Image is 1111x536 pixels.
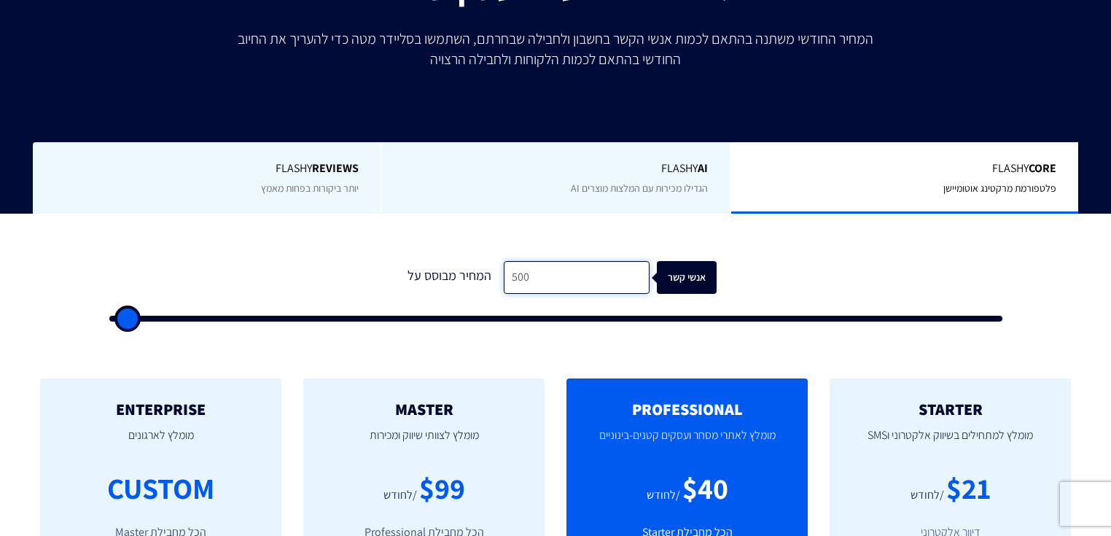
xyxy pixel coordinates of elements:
div: /לחודש [647,487,680,504]
div: CUSTOM [107,467,214,509]
h2: MASTER [325,400,523,418]
h2: STARTER [851,400,1049,418]
p: מומלץ לאתרי מסחר ועסקים קטנים-בינוניים [588,418,786,467]
div: אנשי קשר [677,261,736,294]
p: מומלץ לצוותי שיווק ומכירות [325,418,523,467]
div: $40 [682,467,728,509]
h2: PROFESSIONAL [588,400,786,418]
p: המחיר החודשי משתנה בהתאם לכמות אנשי הקשר בחשבון ולחבילה שבחרתם, השתמשו בסליידר מטה כדי להעריך את ... [227,28,884,69]
div: המחיר מבוסס על [394,261,504,294]
div: $99 [419,467,465,509]
div: /לחודש [911,487,944,504]
b: Core [1029,160,1056,176]
span: פלטפורמת מרקטינג אוטומיישן [943,182,1056,195]
span: Flashy [404,160,707,177]
div: /לחודש [383,487,417,504]
h2: ENTERPRISE [62,400,260,418]
b: REVIEWS [312,160,359,176]
span: Flashy [55,160,359,177]
p: מומלץ למתחילים בשיווק אלקטרוני וSMS [851,418,1049,467]
div: $21 [946,467,991,509]
b: AI [698,160,708,176]
span: Flashy [753,160,1056,177]
span: הגדילו מכירות עם המלצות מוצרים AI [571,182,708,195]
span: יותר ביקורות בפחות מאמץ [261,182,359,195]
p: מומלץ לארגונים [62,418,260,467]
